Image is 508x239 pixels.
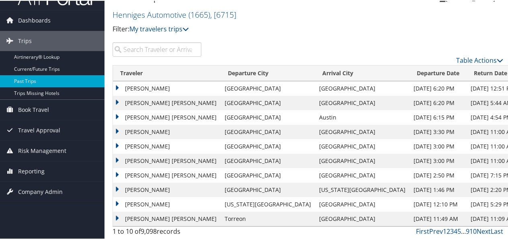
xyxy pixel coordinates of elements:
[443,226,447,235] a: 1
[18,99,49,119] span: Book Travel
[221,196,315,211] td: [US_STATE][GEOGRAPHIC_DATA]
[113,23,373,34] p: Filter:
[315,109,410,124] td: Austin
[18,161,45,181] span: Reporting
[410,211,467,225] td: [DATE] 11:49 AM
[113,95,221,109] td: [PERSON_NAME] [PERSON_NAME]
[221,80,315,95] td: [GEOGRAPHIC_DATA]
[113,167,221,182] td: [PERSON_NAME] [PERSON_NAME]
[221,167,315,182] td: [GEOGRAPHIC_DATA]
[315,138,410,153] td: [GEOGRAPHIC_DATA]
[188,8,210,19] span: ( 1665 )
[410,95,467,109] td: [DATE] 6:20 PM
[113,65,221,80] th: Traveler: activate to sort column ascending
[221,65,315,80] th: Departure City: activate to sort column ascending
[315,124,410,138] td: [GEOGRAPHIC_DATA]
[113,211,221,225] td: [PERSON_NAME] [PERSON_NAME]
[113,124,221,138] td: [PERSON_NAME]
[410,138,467,153] td: [DATE] 3:00 PM
[315,80,410,95] td: [GEOGRAPHIC_DATA]
[429,226,443,235] a: Prev
[410,153,467,167] td: [DATE] 3:00 PM
[129,24,189,33] a: My travelers trips
[315,65,410,80] th: Arrival City: activate to sort column ascending
[18,119,60,140] span: Travel Approval
[410,196,467,211] td: [DATE] 12:10 PM
[18,181,63,201] span: Company Admin
[410,80,467,95] td: [DATE] 6:20 PM
[454,226,457,235] a: 4
[457,226,461,235] a: 5
[416,226,429,235] a: First
[491,226,503,235] a: Last
[113,196,221,211] td: [PERSON_NAME]
[113,109,221,124] td: [PERSON_NAME] [PERSON_NAME]
[141,226,157,235] span: 9,098
[221,138,315,153] td: [GEOGRAPHIC_DATA]
[113,182,221,196] td: [PERSON_NAME]
[466,226,477,235] a: 910
[221,109,315,124] td: [GEOGRAPHIC_DATA]
[113,80,221,95] td: [PERSON_NAME]
[315,182,410,196] td: [US_STATE][GEOGRAPHIC_DATA]
[113,8,236,19] a: Henniges Automotive
[410,167,467,182] td: [DATE] 2:50 PM
[456,55,503,64] a: Table Actions
[410,109,467,124] td: [DATE] 6:15 PM
[410,124,467,138] td: [DATE] 3:30 PM
[221,124,315,138] td: [GEOGRAPHIC_DATA]
[315,211,410,225] td: [GEOGRAPHIC_DATA]
[18,140,66,160] span: Risk Management
[315,95,410,109] td: [GEOGRAPHIC_DATA]
[450,226,454,235] a: 3
[461,226,466,235] span: …
[410,182,467,196] td: [DATE] 1:46 PM
[113,153,221,167] td: [PERSON_NAME] [PERSON_NAME]
[221,95,315,109] td: [GEOGRAPHIC_DATA]
[221,182,315,196] td: [GEOGRAPHIC_DATA]
[113,138,221,153] td: [PERSON_NAME]
[18,10,51,30] span: Dashboards
[113,41,201,56] input: Search Traveler or Arrival City
[221,211,315,225] td: Torreon
[315,167,410,182] td: [GEOGRAPHIC_DATA]
[18,30,32,50] span: Trips
[221,153,315,167] td: [GEOGRAPHIC_DATA]
[210,8,236,19] span: , [ 6715 ]
[447,226,450,235] a: 2
[315,153,410,167] td: [GEOGRAPHIC_DATA]
[410,65,467,80] th: Departure Date: activate to sort column ascending
[477,226,491,235] a: Next
[315,196,410,211] td: [GEOGRAPHIC_DATA]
